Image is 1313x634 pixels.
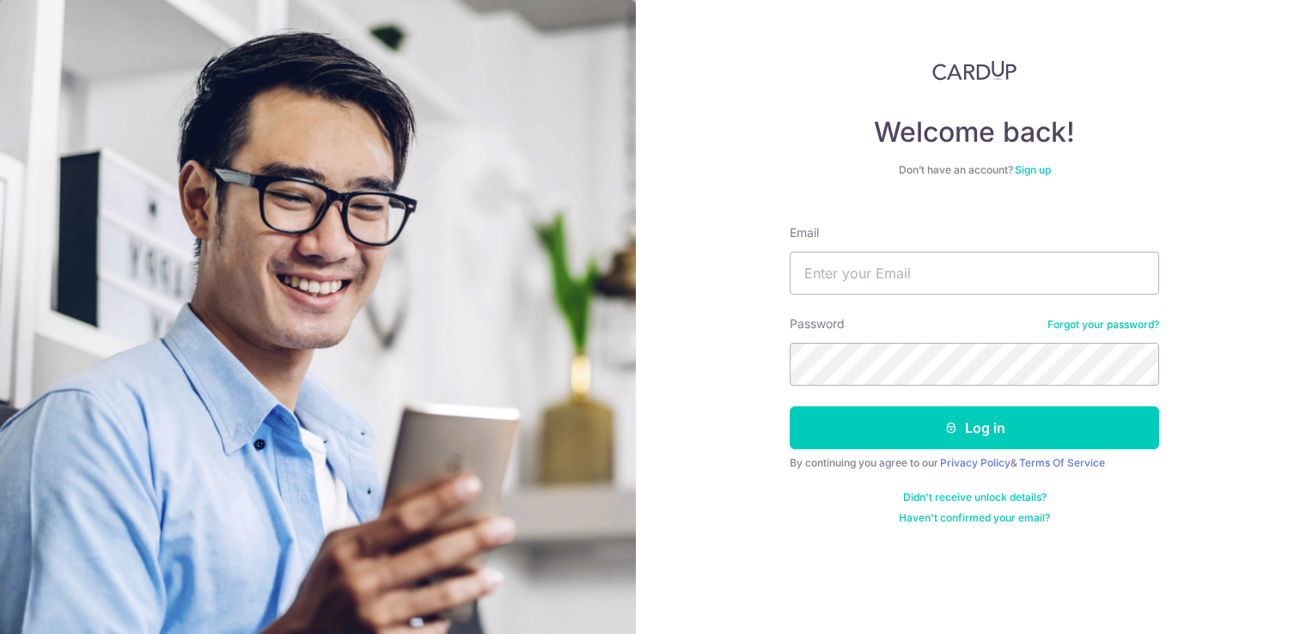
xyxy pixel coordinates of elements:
a: Terms Of Service [1019,456,1105,469]
label: Email [790,224,819,241]
a: Privacy Policy [940,456,1011,469]
label: Password [790,315,845,332]
button: Log in [790,406,1159,449]
img: CardUp Logo [932,60,1017,81]
a: Didn't receive unlock details? [903,491,1047,504]
div: Don’t have an account? [790,163,1159,177]
h4: Welcome back! [790,115,1159,149]
div: By continuing you agree to our & [790,456,1159,470]
a: Haven't confirmed your email? [899,511,1050,525]
a: Sign up [1015,163,1051,176]
a: Forgot your password? [1047,318,1159,332]
input: Enter your Email [790,252,1159,295]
